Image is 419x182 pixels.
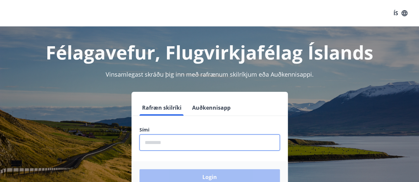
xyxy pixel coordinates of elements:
[8,40,411,65] h1: Félagavefur, Flugvirkjafélag Íslands
[106,70,314,78] span: Vinsamlegast skráðu þig inn með rafrænum skilríkjum eða Auðkennisappi.
[189,100,233,116] button: Auðkennisapp
[139,127,280,133] label: Sími
[139,100,184,116] button: Rafræn skilríki
[390,7,411,19] button: ÍS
